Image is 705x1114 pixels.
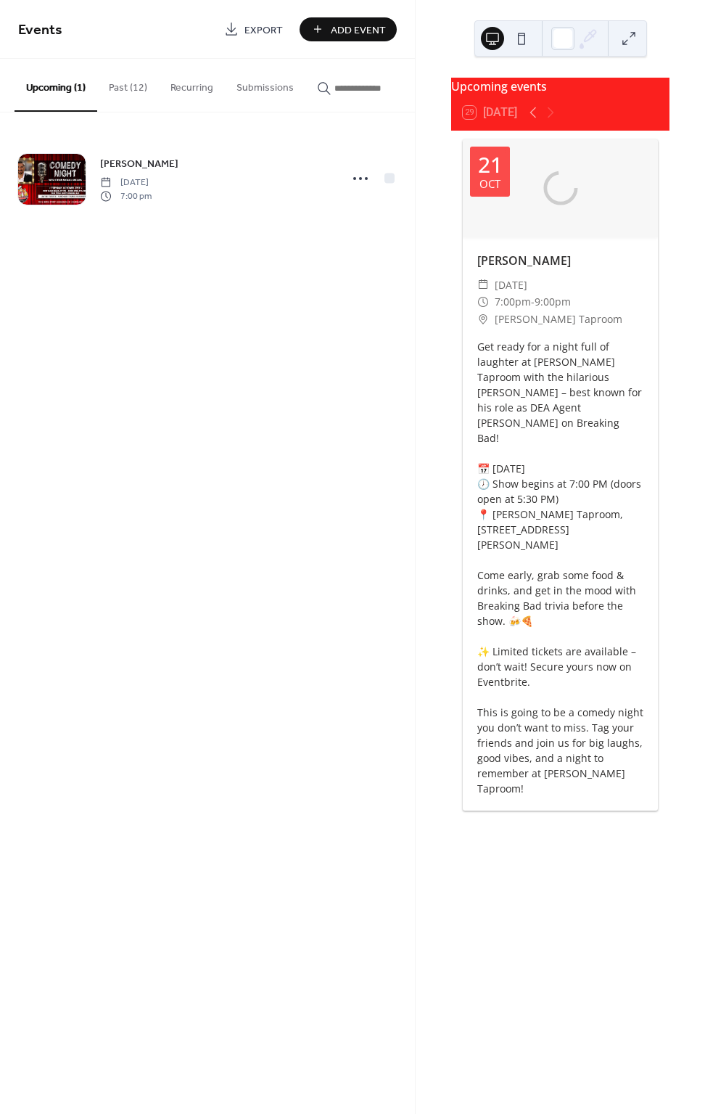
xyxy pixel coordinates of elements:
span: [DATE] [495,277,527,294]
button: Upcoming (1) [15,59,97,112]
div: Upcoming events [451,78,669,95]
div: ​ [477,311,489,328]
button: Submissions [225,59,305,110]
button: Past (12) [97,59,159,110]
span: [PERSON_NAME] [100,157,178,172]
button: Recurring [159,59,225,110]
div: [PERSON_NAME] [463,252,658,269]
span: Events [18,16,62,44]
span: [DATE] [100,176,152,189]
a: Export [213,17,294,41]
div: 21 [478,154,503,176]
div: ​ [477,293,489,311]
div: Get ready for a night full of laughter at [PERSON_NAME] Taproom with the hilarious [PERSON_NAME] ... [463,339,658,796]
span: 7:00pm [495,293,531,311]
span: - [531,293,535,311]
span: 7:00 pm [100,189,152,202]
span: Export [244,22,283,38]
span: Add Event [331,22,386,38]
a: [PERSON_NAME] [100,155,178,172]
button: Add Event [300,17,397,41]
span: 9:00pm [535,293,571,311]
span: [PERSON_NAME] Taproom [495,311,622,328]
div: ​ [477,277,489,294]
div: Oct [479,179,500,189]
